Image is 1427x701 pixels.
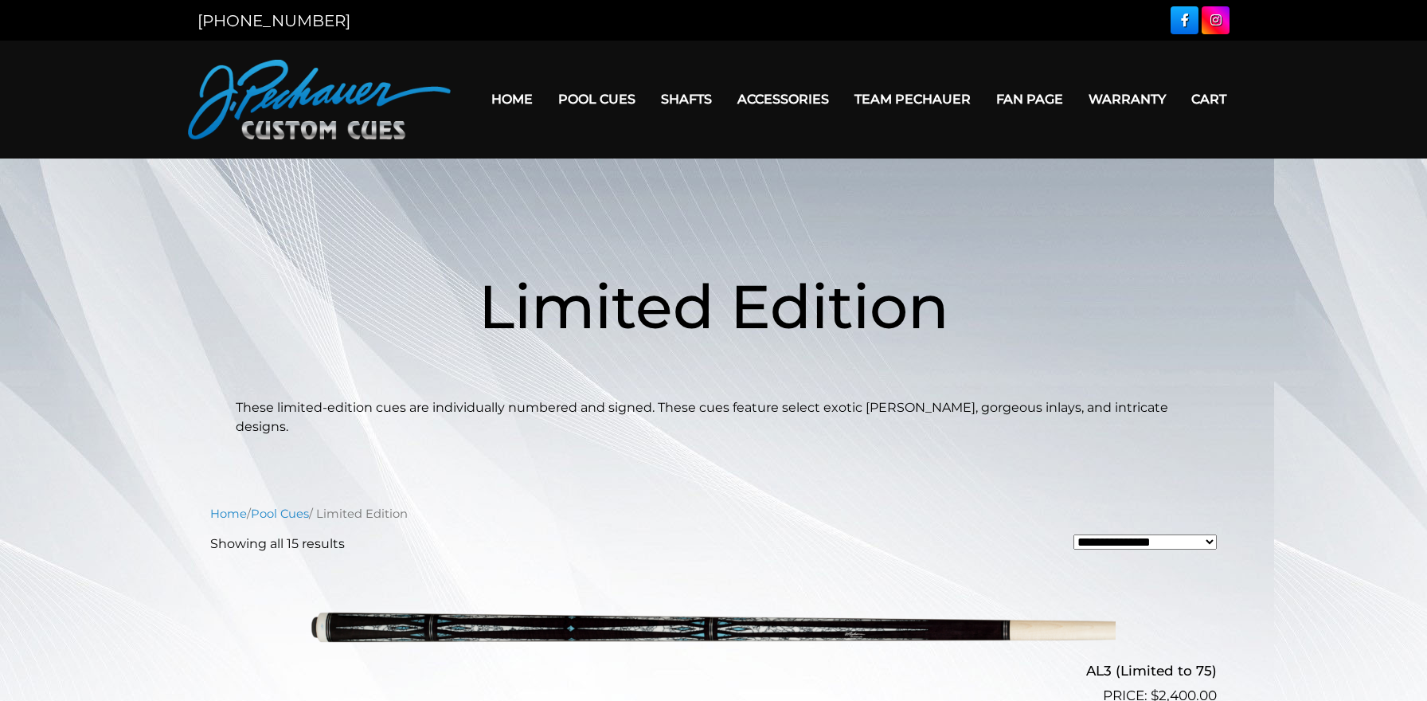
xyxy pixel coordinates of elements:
a: Warranty [1076,79,1179,119]
select: Shop order [1073,535,1217,550]
a: [PHONE_NUMBER] [197,11,350,30]
img: AL3 (Limited to 75) [311,566,1116,700]
a: Pool Cues [545,79,648,119]
a: Home [479,79,545,119]
a: Fan Page [983,79,1076,119]
p: These limited-edition cues are individually numbered and signed. These cues feature select exotic... [236,398,1191,437]
a: Pool Cues [251,507,309,521]
span: Limited Edition [479,269,949,343]
h2: AL3 (Limited to 75) [210,656,1217,686]
a: Team Pechauer [842,79,983,119]
p: Showing all 15 results [210,535,345,554]
a: Home [210,507,247,521]
a: Accessories [725,79,842,119]
a: Cart [1179,79,1239,119]
a: Shafts [648,79,725,119]
img: Pechauer Custom Cues [188,60,451,139]
nav: Breadcrumb [210,505,1217,523]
